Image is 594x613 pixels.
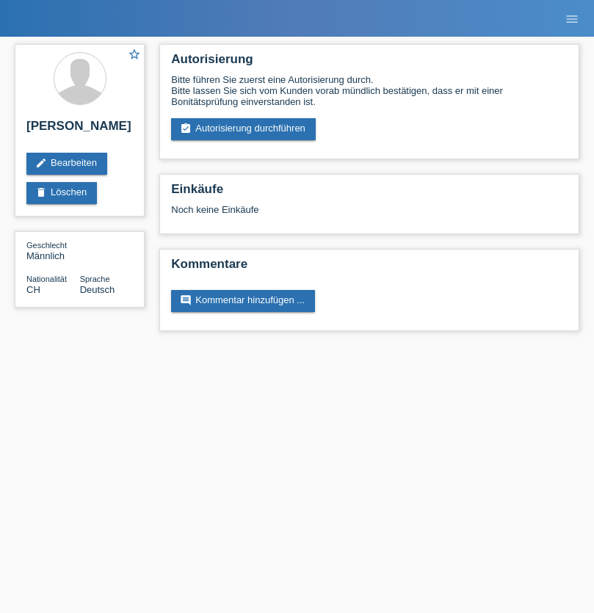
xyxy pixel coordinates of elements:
[557,14,587,23] a: menu
[35,186,47,198] i: delete
[80,275,110,283] span: Sprache
[171,118,316,140] a: assignment_turned_inAutorisierung durchführen
[180,294,192,306] i: comment
[565,12,579,26] i: menu
[26,284,40,295] span: Schweiz
[171,74,568,107] div: Bitte führen Sie zuerst eine Autorisierung durch. Bitte lassen Sie sich vom Kunden vorab mündlich...
[26,241,67,250] span: Geschlecht
[171,290,315,312] a: commentKommentar hinzufügen ...
[26,275,67,283] span: Nationalität
[180,123,192,134] i: assignment_turned_in
[26,119,133,141] h2: [PERSON_NAME]
[26,153,107,175] a: editBearbeiten
[171,52,568,74] h2: Autorisierung
[171,204,568,226] div: Noch keine Einkäufe
[171,182,568,204] h2: Einkäufe
[80,284,115,295] span: Deutsch
[128,48,141,61] i: star_border
[128,48,141,63] a: star_border
[171,257,568,279] h2: Kommentare
[26,239,80,261] div: Männlich
[35,157,47,169] i: edit
[26,182,97,204] a: deleteLöschen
